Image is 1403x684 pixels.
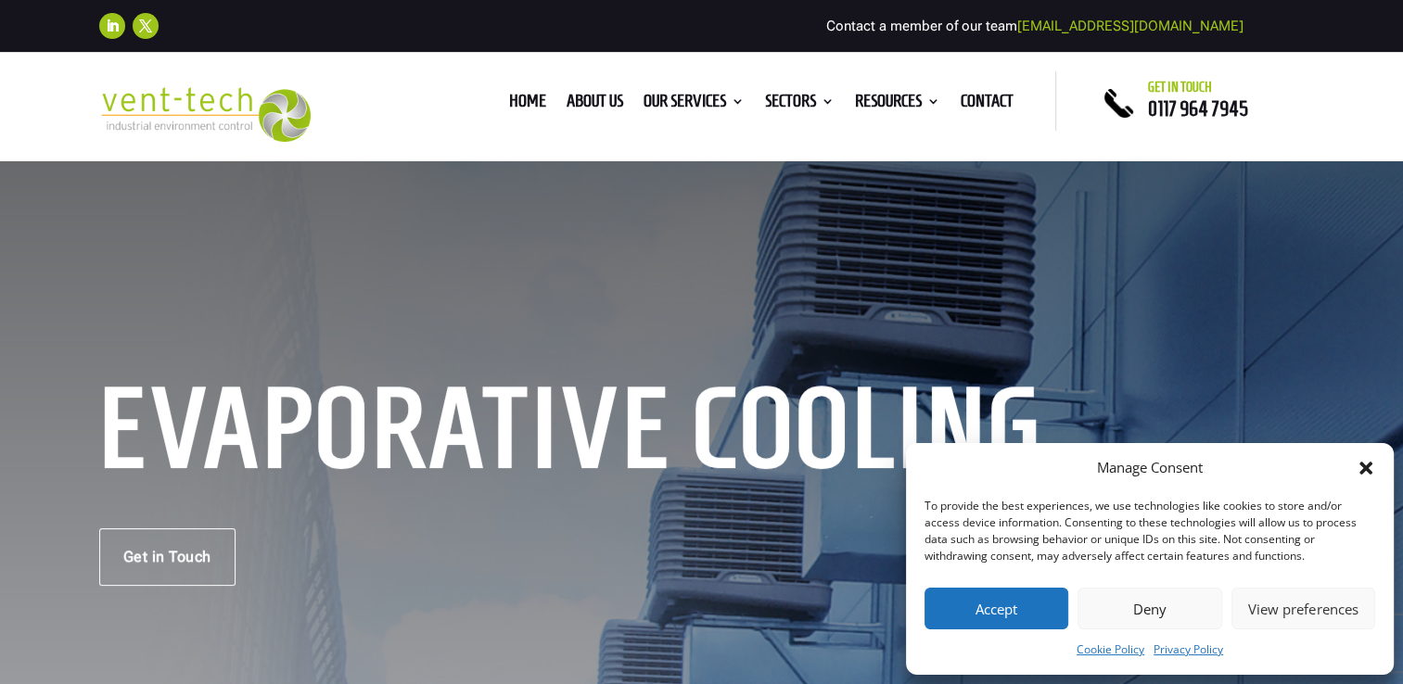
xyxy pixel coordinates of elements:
[133,13,159,39] a: Follow on X
[1231,588,1375,629] button: View preferences
[99,87,312,142] img: 2023-09-27T08_35_16.549ZVENT-TECH---Clear-background
[1148,97,1248,120] a: 0117 964 7945
[99,13,125,39] a: Follow on LinkedIn
[925,498,1373,564] div: To provide the best experiences, we use technologies like cookies to store and/or access device i...
[1097,457,1203,479] div: Manage Consent
[1078,588,1221,629] button: Deny
[1154,639,1223,661] a: Privacy Policy
[925,588,1068,629] button: Accept
[509,95,546,115] a: Home
[567,95,623,115] a: About us
[1077,639,1144,661] a: Cookie Policy
[644,95,745,115] a: Our Services
[826,18,1244,34] span: Contact a member of our team
[99,528,236,586] a: Get in Touch
[765,95,835,115] a: Sectors
[1357,459,1375,477] div: Close dialog
[855,95,940,115] a: Resources
[1148,80,1212,95] span: Get in touch
[1017,18,1244,34] a: [EMAIL_ADDRESS][DOMAIN_NAME]
[961,95,1014,115] a: Contact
